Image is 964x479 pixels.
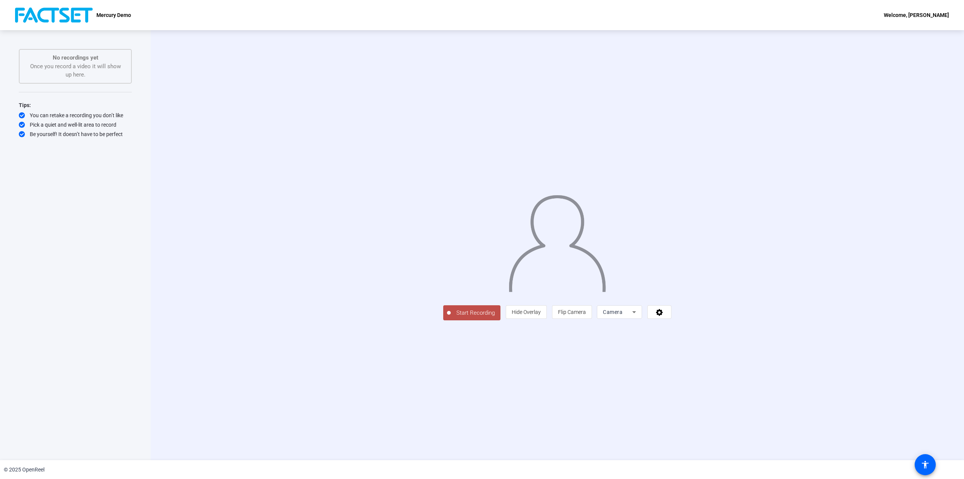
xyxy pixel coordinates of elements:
[15,8,93,23] img: OpenReel logo
[451,309,500,317] span: Start Recording
[552,305,592,319] button: Flip Camera
[19,101,132,110] div: Tips:
[506,305,547,319] button: Hide Overlay
[27,54,124,62] p: No recordings yet
[558,309,586,315] span: Flip Camera
[19,112,132,119] div: You can retake a recording you don’t like
[508,189,607,292] img: overlay
[96,11,131,20] p: Mercury Demo
[19,130,132,138] div: Be yourself! It doesn’t have to be perfect
[512,309,541,315] span: Hide Overlay
[4,466,44,474] div: © 2025 OpenReel
[19,121,132,129] div: Pick a quiet and well-lit area to record
[884,11,949,20] div: Welcome, [PERSON_NAME]
[921,460,930,469] mat-icon: accessibility
[443,305,500,320] button: Start Recording
[27,54,124,79] div: Once you record a video it will show up here.
[603,309,622,315] span: Camera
